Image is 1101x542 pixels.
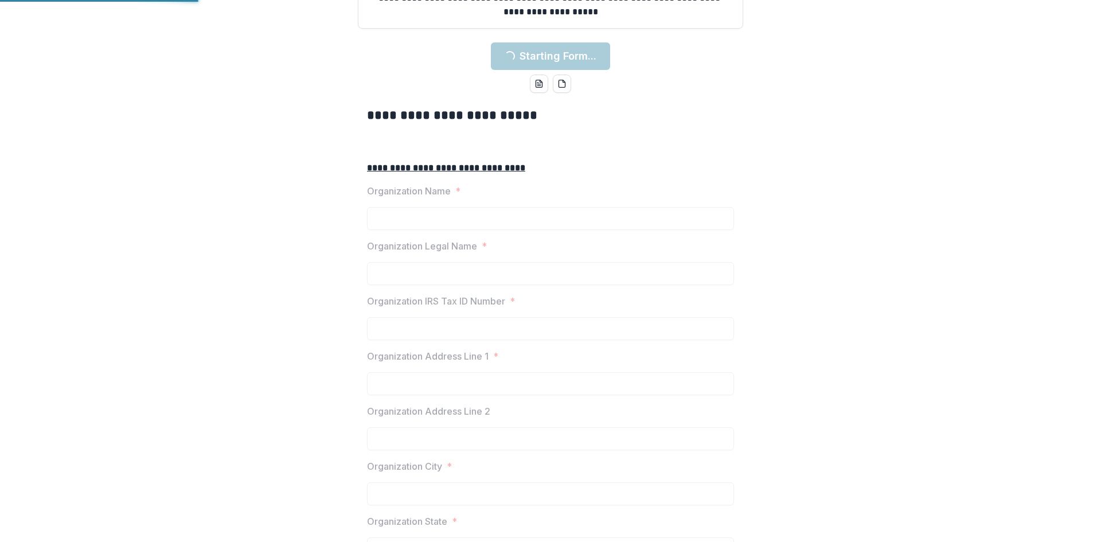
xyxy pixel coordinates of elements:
[553,75,571,93] button: pdf-download
[530,75,548,93] button: word-download
[491,42,610,70] button: Starting Form...
[367,459,442,473] p: Organization City
[367,514,447,528] p: Organization State
[367,349,489,363] p: Organization Address Line 1
[367,184,451,198] p: Organization Name
[367,404,490,418] p: Organization Address Line 2
[367,294,505,308] p: Organization IRS Tax ID Number
[367,239,477,253] p: Organization Legal Name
